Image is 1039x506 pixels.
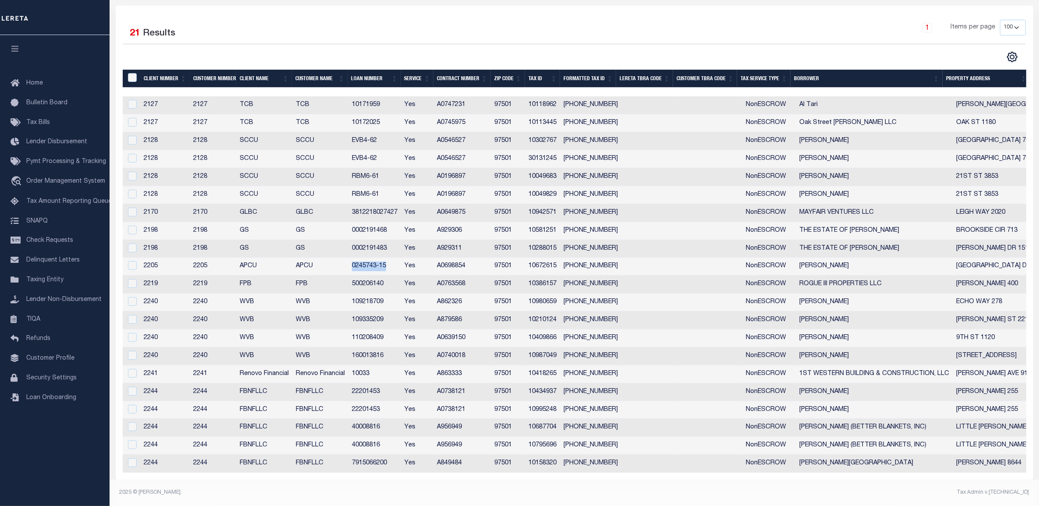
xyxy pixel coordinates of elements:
span: Security Settings [26,375,77,381]
td: 0002191468 [348,222,401,240]
td: A0763568 [433,276,491,294]
td: A863333 [433,365,491,383]
td: 10049683 [525,168,560,186]
td: Al Tari [796,96,953,114]
td: 2240 [140,329,190,347]
td: FBNFLLC [236,383,292,401]
td: [PHONE_NUMBER] [560,419,621,437]
td: FBNFLLC [236,401,292,419]
span: Tax Amount Reporting Queue [26,198,112,205]
td: 2219 [190,276,236,294]
td: NonESCROW [742,132,796,150]
td: 2244 [140,419,190,437]
td: [PHONE_NUMBER] [560,204,621,222]
td: 2170 [140,204,190,222]
td: NonESCROW [742,258,796,276]
td: [PHONE_NUMBER] [560,150,621,168]
td: 10687704 [525,419,560,437]
td: NonESCROW [742,437,796,455]
th: Tax Service Type: activate to sort column ascending [737,70,791,88]
th: Client Name: activate to sort column ascending [236,70,292,88]
td: 10118962 [525,96,560,114]
td: A0738121 [433,383,491,401]
td: [PHONE_NUMBER] [560,258,621,276]
td: NonESCROW [742,96,796,114]
td: Yes [401,419,433,437]
td: 2240 [190,347,236,365]
td: 109218709 [348,294,401,311]
td: 97501 [491,186,525,204]
td: FBNFLLC [236,419,292,437]
td: 97501 [491,365,525,383]
td: 97501 [491,329,525,347]
td: 10171959 [348,96,401,114]
td: RBM6-61 [348,186,401,204]
td: FBNFLLC [236,437,292,455]
span: Tax Bills [26,120,50,126]
td: 2128 [140,132,190,150]
td: 2240 [190,311,236,329]
span: Home [26,80,43,86]
i: travel_explore [11,176,25,188]
td: [PERSON_NAME] (BETTER BLANKETS, INC) [796,437,953,455]
td: WVB [292,311,348,329]
td: 40008816 [348,437,401,455]
td: NonESCROW [742,114,796,132]
td: 97501 [491,114,525,132]
td: 2170 [190,204,236,222]
td: NonESCROW [742,204,796,222]
td: 10995248 [525,401,560,419]
td: FBNFLLC [292,419,348,437]
td: A929311 [433,240,491,258]
td: 2244 [190,383,236,401]
td: 97501 [491,168,525,186]
td: 10980659 [525,294,560,311]
td: 110208409 [348,329,401,347]
td: NonESCROW [742,347,796,365]
td: Yes [401,186,433,204]
th: Service: activate to sort column ascending [401,70,433,88]
td: GS [236,240,292,258]
td: Yes [401,311,433,329]
td: NonESCROW [742,294,796,311]
span: Delinquent Letters [26,257,80,263]
td: 30131245 [525,150,560,168]
span: Check Requests [26,237,73,244]
td: A0639150 [433,329,491,347]
td: WVB [292,294,348,311]
td: APCU [292,258,348,276]
th: Customer Name: activate to sort column ascending [292,70,348,88]
td: 97501 [491,401,525,419]
td: 2244 [140,437,190,455]
td: 10795696 [525,437,560,455]
td: A0546527 [433,132,491,150]
td: 2205 [140,258,190,276]
td: [PHONE_NUMBER] [560,365,621,383]
td: 2128 [140,150,190,168]
td: 22201453 [348,401,401,419]
td: 0245743-15 [348,258,401,276]
td: [PHONE_NUMBER] [560,294,621,311]
td: A0649875 [433,204,491,222]
td: MAYFAIR VENTURES LLC [796,204,953,222]
td: 10418265 [525,365,560,383]
td: 2128 [190,168,236,186]
td: ROGUE III PROPERTIES LLC [796,276,953,294]
td: NonESCROW [742,365,796,383]
td: 97501 [491,240,525,258]
td: 3812218027427 [348,204,401,222]
td: FBNFLLC [292,437,348,455]
td: 97501 [491,204,525,222]
span: SNAPQ [26,218,48,224]
td: [PHONE_NUMBER] [560,114,621,132]
th: Formatted Tax ID: activate to sort column ascending [560,70,616,88]
td: GLBC [292,204,348,222]
span: Bulletin Board [26,100,67,106]
td: A0698854 [433,258,491,276]
td: [PERSON_NAME] [796,132,953,150]
th: Contract Number: activate to sort column ascending [433,70,491,88]
td: FBNFLLC [292,401,348,419]
td: [PHONE_NUMBER] [560,347,621,365]
td: [PHONE_NUMBER] [560,401,621,419]
td: A0738121 [433,401,491,419]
